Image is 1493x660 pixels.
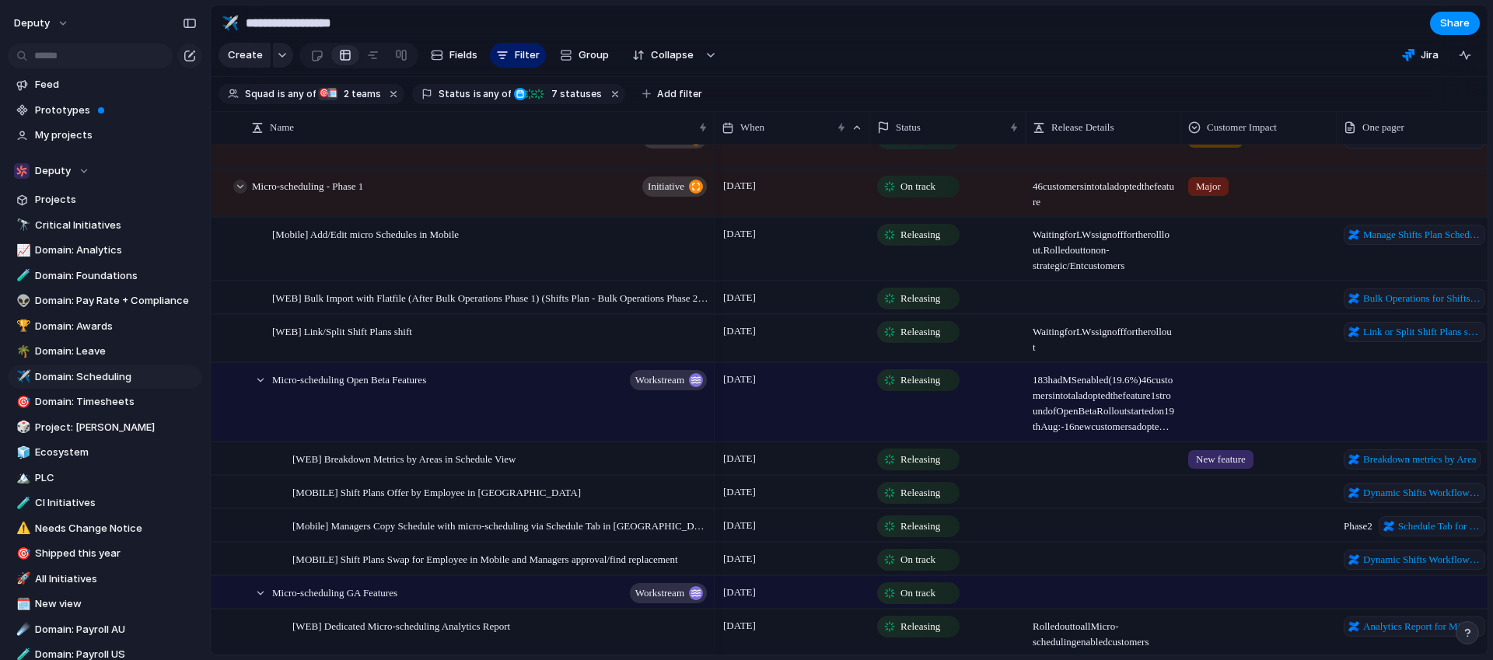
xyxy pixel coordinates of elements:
[481,87,512,101] span: any of
[14,243,30,258] button: 📈
[8,99,202,122] a: Prototypes
[8,466,202,490] div: 🏔️PLC
[630,583,707,603] button: workstream
[1363,619,1481,634] span: Analytics Report for Micro-scheduling Product Suite
[16,393,27,411] div: 🎯
[719,370,760,389] span: [DATE]
[16,242,27,260] div: 📈
[8,239,202,262] a: 📈Domain: Analytics
[1396,44,1445,67] button: Jira
[14,596,30,612] button: 🗓️
[547,87,602,101] span: statuses
[8,618,202,641] a: ☄️Domain: Payroll AU
[1196,179,1221,194] span: Major
[657,87,702,101] span: Add filter
[449,47,477,63] span: Fields
[8,214,202,237] a: 🔭Critical Initiatives
[35,495,197,511] span: CI Initiatives
[1362,120,1404,135] span: One pager
[16,343,27,361] div: 🌴
[1344,550,1485,570] a: Dynamic Shifts Workflow for Shifts Plan
[35,521,197,536] span: Needs Change Notice
[16,595,27,613] div: 🗓️
[8,340,202,363] a: 🌴Domain: Leave
[35,420,197,435] span: Project: [PERSON_NAME]
[900,552,935,567] span: On track
[8,592,202,616] a: 🗓️New view
[16,620,27,638] div: ☄️
[292,516,709,534] span: [Mobile] Managers Copy Schedule with micro-scheduling via Schedule Tab in [GEOGRAPHIC_DATA]
[512,86,605,103] button: 7 statuses
[8,73,202,96] a: Feed
[515,47,540,63] span: Filter
[719,288,760,307] span: [DATE]
[8,517,202,540] a: ⚠️Needs Change Notice
[470,86,515,103] button: isany of
[318,88,330,100] div: 🎯
[14,420,30,435] button: 🎲
[1344,483,1485,503] a: Dynamic Shifts Workflow for Shifts Plan
[272,322,412,340] span: [WEB] Link/Split Shift Plans shift
[1026,218,1180,274] span: Waiting for LWs sign off for the rolllout. Rolled out to non-strategic/Ent customers
[635,369,684,391] span: workstream
[1363,552,1481,567] span: Dynamic Shifts Workflow for Shifts Plan
[16,292,27,310] div: 👽
[900,372,940,388] span: Releasing
[8,289,202,313] a: 👽Domain: Pay Rate + Compliance
[339,87,381,101] span: teams
[900,585,935,601] span: On track
[16,494,27,512] div: 🧪
[1207,120,1277,135] span: Customer Impact
[14,622,30,637] button: ☄️
[425,43,484,68] button: Fields
[14,394,30,410] button: 🎯
[642,128,707,148] button: initiative
[8,365,202,389] a: ✈️Domain: Scheduling
[35,369,197,385] span: Domain: Scheduling
[274,86,319,103] button: isany of
[1337,510,1491,536] span: Phase 2
[339,88,351,100] span: 2
[630,370,707,390] button: workstream
[740,120,764,135] span: When
[490,43,546,68] button: Filter
[8,416,202,439] div: 🎲Project: [PERSON_NAME]
[14,344,30,359] button: 🌴
[1344,616,1485,637] a: Analytics Report for Micro-scheduling Product Suite
[1026,610,1180,650] span: Rolled out to all Micro-scheduling enabled customers
[16,418,27,436] div: 🎲
[900,452,940,467] span: Releasing
[16,267,27,285] div: 🧪
[14,268,30,284] button: 🧪
[1440,16,1470,31] span: Share
[8,315,202,338] a: 🏆Domain: Awards
[719,225,760,243] span: [DATE]
[719,550,760,568] span: [DATE]
[1421,47,1439,63] span: Jira
[228,47,263,63] span: Create
[1363,485,1481,501] span: Dynamic Shifts Workflow for Shifts Plan
[8,491,202,515] a: 🧪CI Initiatives
[292,449,516,467] span: [WEB] Breakdown Metrics by Areas in Schedule View
[648,176,684,197] span: initiative
[1363,452,1476,467] span: Breakdown metrics by Area
[719,583,760,602] span: [DATE]
[1344,449,1481,470] a: Breakdown metrics by Area
[35,344,197,359] span: Domain: Leave
[35,243,197,258] span: Domain: Analytics
[642,176,707,197] button: initiative
[900,619,940,634] span: Releasing
[552,43,617,68] button: Group
[252,176,363,194] span: Micro-scheduling - Phase 1
[35,546,197,561] span: Shipped this year
[35,622,197,637] span: Domain: Payroll AU
[14,521,30,536] button: ⚠️
[35,127,197,143] span: My projects
[272,583,397,601] span: Micro-scheduling GA Features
